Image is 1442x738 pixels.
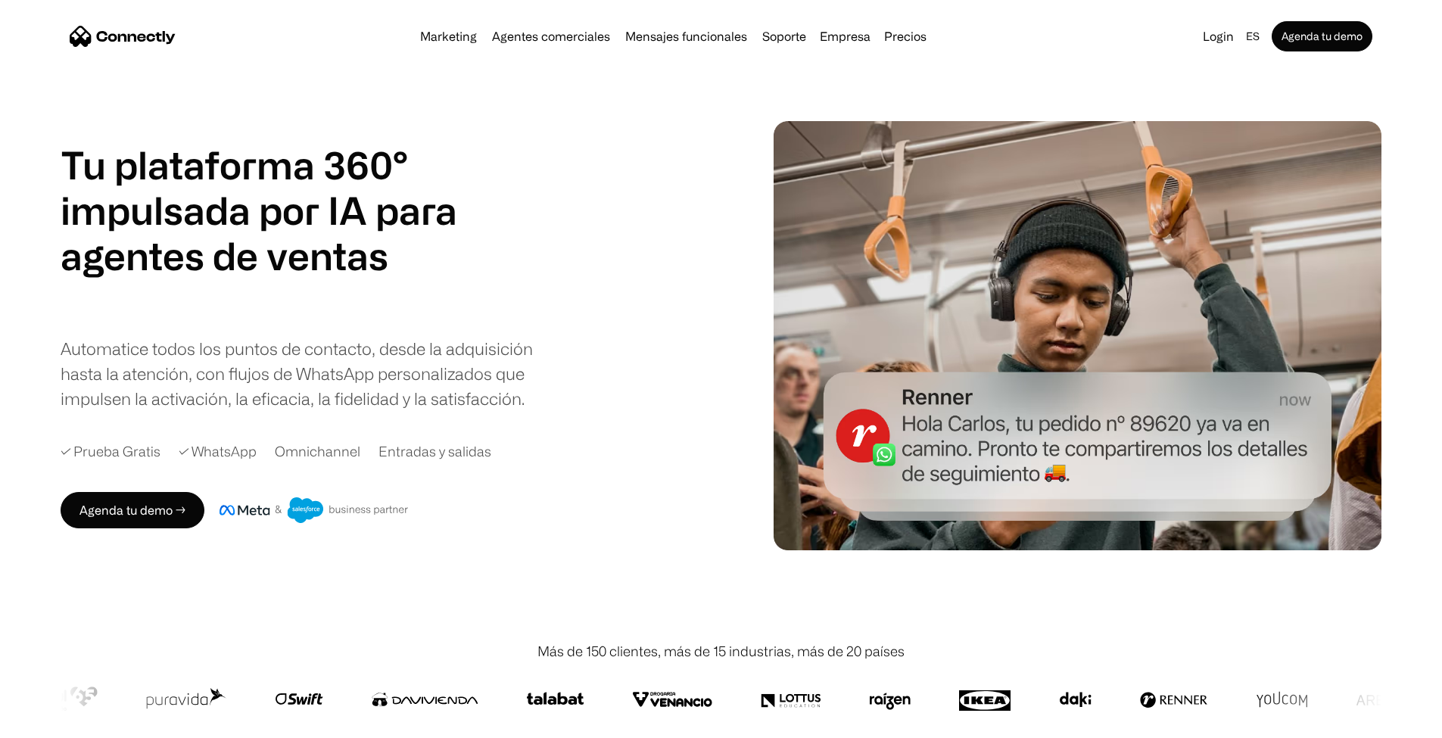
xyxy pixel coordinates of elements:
[878,30,933,42] a: Precios
[820,26,870,47] div: Empresa
[537,641,905,662] div: Más de 150 clientes, más de 15 industrias, más de 20 países
[179,441,257,462] div: ✓ WhatsApp
[61,492,204,528] a: Agenda tu demo →
[61,233,409,324] div: carousel
[70,25,176,48] a: home
[1246,26,1260,47] div: es
[61,233,409,279] div: 1 of 4
[414,30,483,42] a: Marketing
[619,30,753,42] a: Mensajes funcionales
[61,142,457,233] h1: Tu plataforma 360° impulsada por IA para
[1240,26,1269,47] div: es
[220,497,409,523] img: Insignia de socio comercial de Meta y Salesforce.
[61,336,537,411] div: Automatice todos los puntos de contacto, desde la adquisición hasta la atención, con flujos de Wh...
[756,30,812,42] a: Soporte
[61,441,160,462] div: ✓ Prueba Gratis
[1272,21,1372,51] a: Agenda tu demo
[815,26,875,47] div: Empresa
[30,712,91,733] ul: Language list
[1197,26,1240,47] a: Login
[486,30,616,42] a: Agentes comerciales
[61,233,409,279] h1: agentes de ventas
[275,441,360,462] div: Omnichannel
[378,441,491,462] div: Entradas y salidas
[15,710,91,733] aside: Language selected: Español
